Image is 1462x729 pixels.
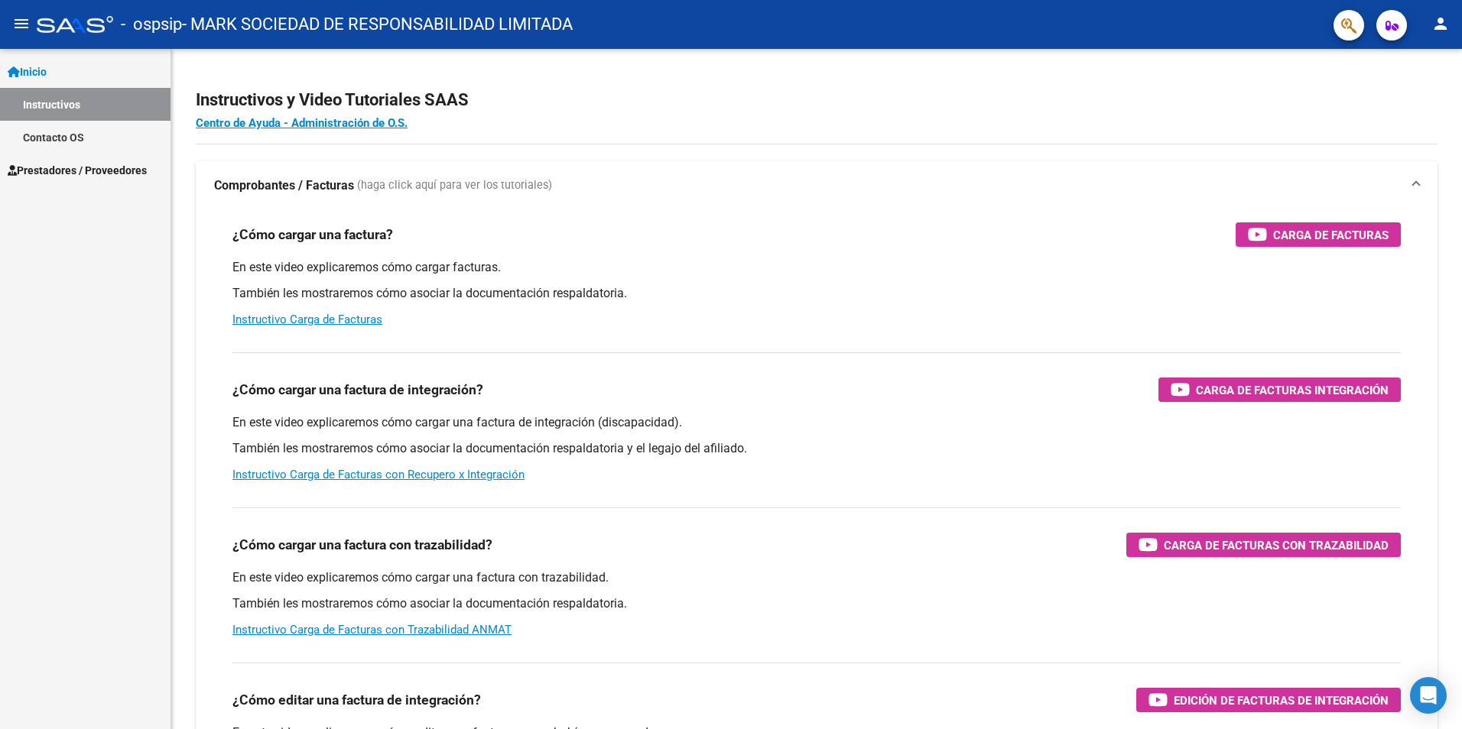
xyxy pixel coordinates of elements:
span: Carga de Facturas Integración [1196,381,1389,400]
a: Instructivo Carga de Facturas con Trazabilidad ANMAT [232,623,512,637]
p: También les mostraremos cómo asociar la documentación respaldatoria. [232,285,1401,302]
a: Instructivo Carga de Facturas con Recupero x Integración [232,468,525,481]
p: En este video explicaremos cómo cargar una factura con trazabilidad. [232,569,1401,586]
button: Edición de Facturas de integración [1136,688,1401,712]
div: Open Intercom Messenger [1410,677,1447,714]
span: Carga de Facturas [1273,225,1389,245]
span: - ospsip [121,8,182,41]
span: Inicio [8,63,47,80]
h2: Instructivos y Video Tutoriales SAAS [196,86,1438,115]
h3: ¿Cómo cargar una factura? [232,224,393,245]
button: Carga de Facturas Integración [1158,377,1401,402]
span: (haga click aquí para ver los tutoriales) [357,177,552,194]
button: Carga de Facturas con Trazabilidad [1126,533,1401,557]
a: Centro de Ayuda - Administración de O.S. [196,116,408,130]
span: Prestadores / Proveedores [8,162,147,179]
mat-icon: person [1431,15,1450,33]
button: Carga de Facturas [1236,222,1401,247]
p: También les mostraremos cómo asociar la documentación respaldatoria y el legajo del afiliado. [232,440,1401,457]
span: Edición de Facturas de integración [1174,691,1389,710]
mat-icon: menu [12,15,31,33]
p: En este video explicaremos cómo cargar facturas. [232,259,1401,276]
span: Carga de Facturas con Trazabilidad [1164,536,1389,555]
mat-expansion-panel-header: Comprobantes / Facturas (haga click aquí para ver los tutoriales) [196,161,1438,210]
h3: ¿Cómo cargar una factura con trazabilidad? [232,534,492,556]
p: En este video explicaremos cómo cargar una factura de integración (discapacidad). [232,414,1401,431]
a: Instructivo Carga de Facturas [232,313,382,326]
p: También les mostraremos cómo asociar la documentación respaldatoria. [232,595,1401,612]
strong: Comprobantes / Facturas [214,177,354,194]
h3: ¿Cómo cargar una factura de integración? [232,379,483,400]
h3: ¿Cómo editar una factura de integración? [232,689,481,711]
span: - MARK SOCIEDAD DE RESPONSABILIDAD LIMITADA [182,8,573,41]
